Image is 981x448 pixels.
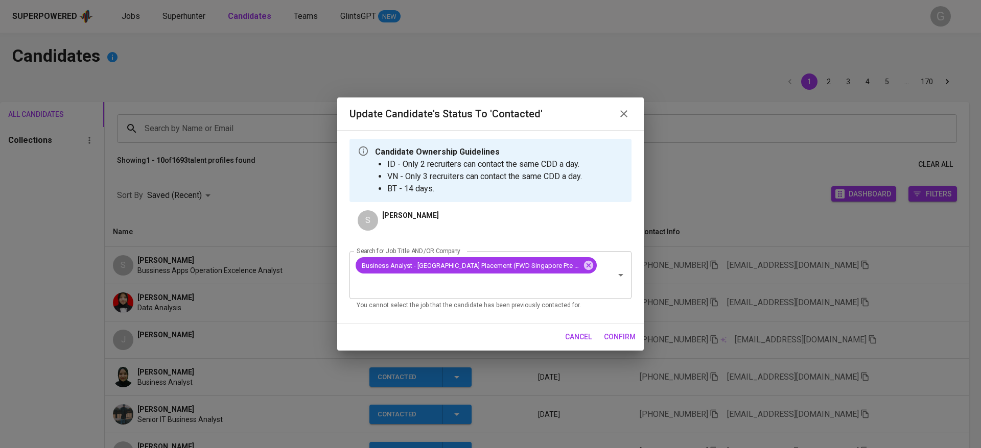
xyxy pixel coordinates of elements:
li: BT - 14 days. [387,183,582,195]
h6: Update Candidate's Status to 'Contacted' [349,106,543,122]
span: confirm [604,331,636,343]
p: [PERSON_NAME] [382,210,439,220]
button: confirm [600,328,640,346]
button: cancel [561,328,596,346]
div: Business Analyst - [GEOGRAPHIC_DATA] Placement (FWD Singapore Pte Ltd) [356,257,597,273]
p: Candidate Ownership Guidelines [375,146,582,158]
li: ID - Only 2 recruiters can contact the same CDD a day. [387,158,582,170]
span: Business Analyst - [GEOGRAPHIC_DATA] Placement (FWD Singapore Pte Ltd) [356,261,586,270]
p: You cannot select the job that the candidate has been previously contacted for. [357,301,624,311]
button: Open [614,268,628,282]
span: cancel [565,331,592,343]
div: S [358,210,378,231]
li: VN - Only 3 recruiters can contact the same CDD a day. [387,170,582,183]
